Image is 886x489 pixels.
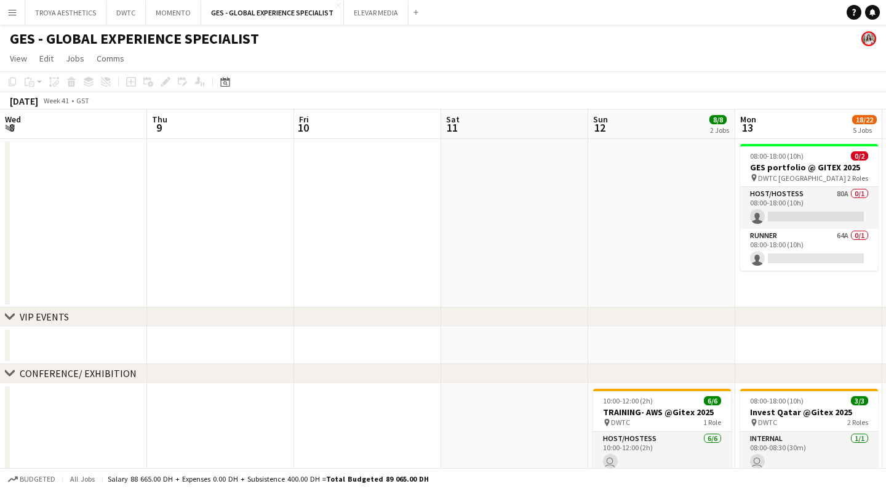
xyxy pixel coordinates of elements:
[852,115,877,124] span: 18/22
[6,472,57,486] button: Budgeted
[34,50,58,66] a: Edit
[297,121,309,135] span: 10
[152,114,167,125] span: Thu
[853,125,876,135] div: 5 Jobs
[344,1,409,25] button: ELEVAR MEDIA
[66,53,84,64] span: Jobs
[61,50,89,66] a: Jobs
[611,418,630,427] span: DWTC
[68,474,97,483] span: All jobs
[25,1,106,25] button: TROYA AESTHETICS
[710,125,729,135] div: 2 Jobs
[108,474,429,483] div: Salary 88 665.00 DH + Expenses 0.00 DH + Subsistence 400.00 DH =
[740,432,878,474] app-card-role: Internal1/108:00-08:30 (30m)
[20,475,55,483] span: Budgeted
[10,30,259,48] h1: GES - GLOBAL EXPERIENCE SPECIALIST
[750,396,804,405] span: 08:00-18:00 (10h)
[758,418,777,427] span: DWTC
[591,121,608,135] span: 12
[740,162,878,173] h3: GES portfolio @ GITEX 2025
[593,407,731,418] h3: TRAINING- AWS @Gitex 2025
[750,151,804,161] span: 08:00-18:00 (10h)
[758,173,846,183] span: DWTC [GEOGRAPHIC_DATA]
[106,1,146,25] button: DWTC
[299,114,309,125] span: Fri
[3,121,21,135] span: 8
[20,311,69,323] div: VIP EVENTS
[146,1,201,25] button: MOMENTO
[851,396,868,405] span: 3/3
[201,1,344,25] button: GES - GLOBAL EXPERIENCE SPECIALIST
[326,474,429,483] span: Total Budgeted 89 065.00 DH
[738,121,756,135] span: 13
[5,50,32,66] a: View
[97,53,124,64] span: Comms
[740,187,878,229] app-card-role: Host/Hostess80A0/108:00-18:00 (10h)
[709,115,727,124] span: 8/8
[10,95,38,107] div: [DATE]
[603,396,653,405] span: 10:00-12:00 (2h)
[593,114,608,125] span: Sun
[847,418,868,427] span: 2 Roles
[740,229,878,271] app-card-role: Runner64A0/108:00-18:00 (10h)
[5,114,21,125] span: Wed
[444,121,460,135] span: 11
[740,114,756,125] span: Mon
[150,121,167,135] span: 9
[41,96,71,105] span: Week 41
[10,53,27,64] span: View
[704,396,721,405] span: 6/6
[20,367,137,380] div: CONFERENCE/ EXHIBITION
[92,50,129,66] a: Comms
[851,151,868,161] span: 0/2
[446,114,460,125] span: Sat
[76,96,89,105] div: GST
[861,31,876,46] app-user-avatar: Maristela Scott
[39,53,54,64] span: Edit
[740,144,878,271] app-job-card: 08:00-18:00 (10h)0/2GES portfolio @ GITEX 2025 DWTC [GEOGRAPHIC_DATA]2 RolesHost/Hostess80A0/108:...
[847,173,868,183] span: 2 Roles
[703,418,721,427] span: 1 Role
[740,407,878,418] h3: Invest Qatar @Gitex 2025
